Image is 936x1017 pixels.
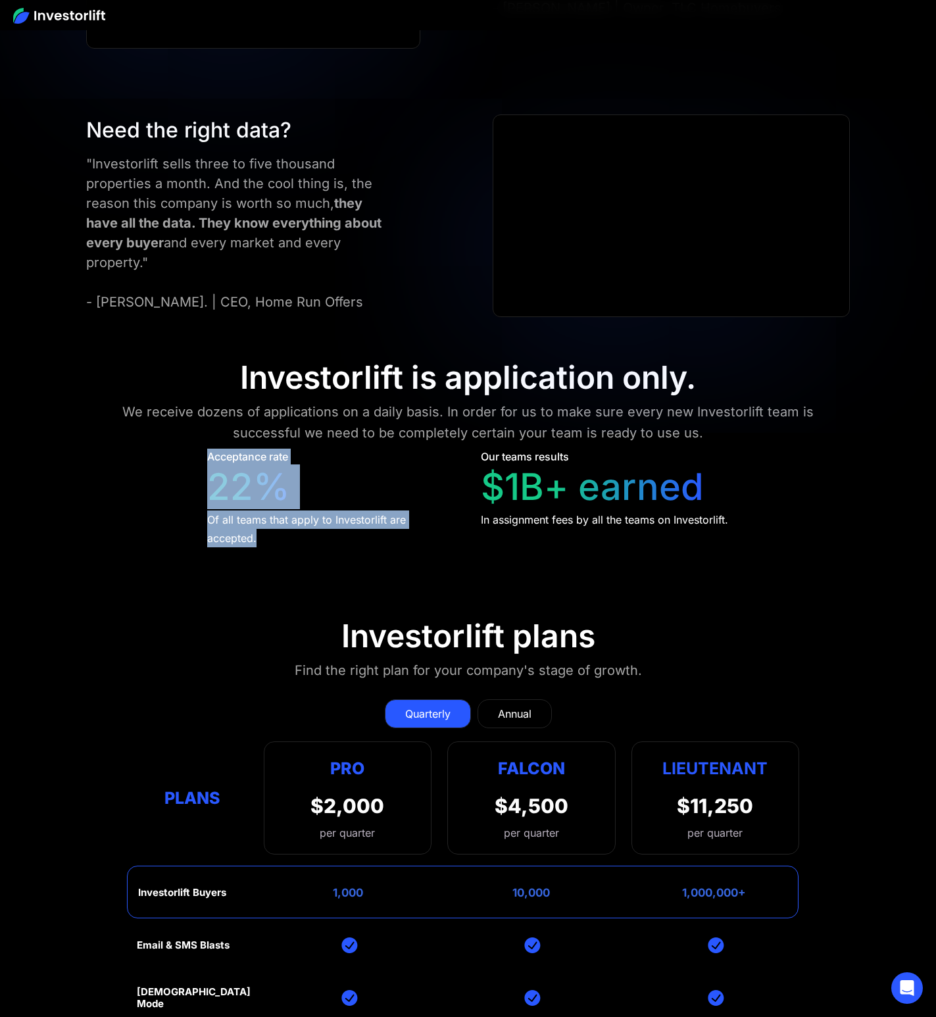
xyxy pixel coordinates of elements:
div: Annual [498,706,531,722]
div: per quarter [687,825,743,841]
div: Pro [310,755,384,781]
div: $11,250 [677,794,753,818]
div: 1,000 [333,886,363,899]
div: We receive dozens of applications on a daily basis. In order for us to make sure every new Invest... [93,401,842,443]
div: Investorlift is application only. [240,359,696,397]
div: Email & SMS Blasts [137,939,230,951]
div: Find the right plan for your company's stage of growth. [295,660,642,681]
strong: they have all the data. They know everything about every buyer [86,195,382,251]
div: 1,000,000+ [682,886,746,899]
div: 10,000 [512,886,550,899]
div: per quarter [310,825,384,841]
div: Plans [137,785,248,811]
div: In assignment fees by all the teams on Investorlift. [481,510,728,529]
div: Quarterly [405,706,451,722]
div: per quarter [504,825,559,841]
div: Investorlift plans [341,617,595,655]
div: Falcon [498,755,565,781]
div: Our teams results [481,449,569,464]
div: Need the right data? [86,114,387,146]
div: $2,000 [310,794,384,818]
strong: Lieutenant [662,758,768,778]
iframe: Ryan Pineda | Testimonial [493,115,849,316]
div: Acceptance rate [207,449,288,464]
div: $4,500 [495,794,568,818]
div: Investorlift Buyers [138,887,226,899]
div: 22% [207,465,290,509]
div: Open Intercom Messenger [891,972,923,1004]
div: "Investorlift sells three to five thousand properties a month. And the cool thing is, the reason ... [86,154,387,312]
div: $1B+ earned [481,465,704,509]
div: [DEMOGRAPHIC_DATA] Mode [137,986,251,1010]
div: Of all teams that apply to Investorlift are accepted. [207,510,456,547]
